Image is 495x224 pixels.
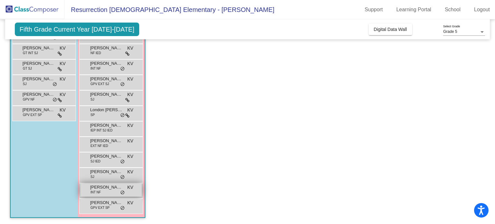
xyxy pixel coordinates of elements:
span: KV [60,60,66,67]
span: [PERSON_NAME] [90,122,122,129]
span: SJ IED [91,159,101,164]
span: KV [127,107,133,113]
span: [PERSON_NAME] [90,200,122,206]
span: [PERSON_NAME] [90,60,122,67]
span: SJ [91,97,94,102]
span: KV [127,138,133,144]
span: KV [127,122,133,129]
span: [PERSON_NAME] [90,91,122,98]
span: KV [127,200,133,206]
span: KV [60,45,66,52]
a: Logout [469,5,495,15]
span: EXT NF IED [91,143,108,148]
span: Grade 5 [443,29,457,34]
span: KV [60,107,66,113]
a: Support [360,5,388,15]
span: KV [127,184,133,191]
span: Digital Data Wall [374,27,407,32]
span: KV [127,60,133,67]
span: KV [127,76,133,83]
span: SP [91,112,95,117]
span: [PERSON_NAME] [90,45,122,51]
span: do_not_disturb_alt [120,206,125,211]
span: SJ [23,82,27,86]
span: do_not_disturb_alt [120,190,125,195]
span: Fifth Grade Current Year [DATE]-[DATE] [15,23,139,36]
span: [PERSON_NAME] [90,138,122,144]
a: School [440,5,466,15]
span: KV [60,76,66,83]
span: [PERSON_NAME] [90,153,122,160]
span: do_not_disturb_alt [120,66,125,72]
span: [PERSON_NAME] [23,107,55,113]
span: SJ [91,174,94,179]
span: KV [127,91,133,98]
span: KV [127,169,133,175]
span: do_not_disturb_alt [120,113,125,118]
span: do_not_disturb_alt [120,159,125,164]
span: GPV EXT SJ [91,82,109,86]
span: [PERSON_NAME] [90,184,122,190]
span: GT SJ [23,66,32,71]
span: GPV EXT SP [23,112,42,117]
span: GPV NF [23,97,35,102]
span: KV [127,45,133,52]
a: Learning Portal [391,5,437,15]
span: [PERSON_NAME] [PERSON_NAME] [23,76,55,82]
span: KV [60,91,66,98]
span: Resurrection [DEMOGRAPHIC_DATA] Elementary - [PERSON_NAME] [64,5,275,15]
span: do_not_disturb_alt [53,82,57,87]
span: INT NF [91,190,101,195]
button: Digital Data Wall [369,24,412,35]
span: do_not_disturb_alt [53,97,57,102]
span: [PERSON_NAME] [23,91,55,98]
span: NF IED [91,51,101,55]
span: do_not_disturb_alt [120,82,125,87]
span: KV [127,153,133,160]
span: IEP INT SJ IED [91,128,113,133]
span: London [PERSON_NAME] [90,107,122,113]
span: GPV EXT SP [91,205,110,210]
span: do_not_disturb_alt [120,175,125,180]
span: [PERSON_NAME] [90,76,122,82]
span: INT NF [91,66,101,71]
span: GT INT SJ [23,51,38,55]
span: [PERSON_NAME] [90,169,122,175]
span: [PERSON_NAME] [PERSON_NAME] [23,45,55,51]
span: [PERSON_NAME] [23,60,55,67]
